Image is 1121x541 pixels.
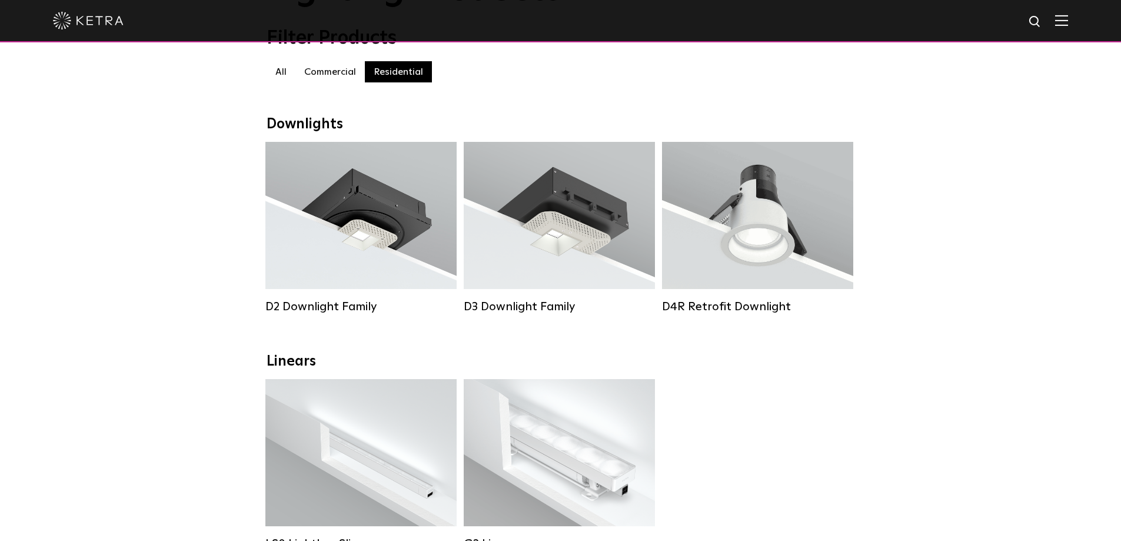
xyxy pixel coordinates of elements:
[267,353,855,370] div: Linears
[265,142,457,314] a: D2 Downlight Family Lumen Output:1200Colors:White / Black / Gloss Black / Silver / Bronze / Silve...
[365,61,432,82] label: Residential
[662,142,853,314] a: D4R Retrofit Downlight Lumen Output:800Colors:White / BlackBeam Angles:15° / 25° / 40° / 60°Watta...
[662,300,853,314] div: D4R Retrofit Downlight
[265,300,457,314] div: D2 Downlight Family
[1055,15,1068,26] img: Hamburger%20Nav.svg
[295,61,365,82] label: Commercial
[1028,15,1043,29] img: search icon
[267,61,295,82] label: All
[464,300,655,314] div: D3 Downlight Family
[53,12,124,29] img: ketra-logo-2019-white
[267,116,855,133] div: Downlights
[464,142,655,314] a: D3 Downlight Family Lumen Output:700 / 900 / 1100Colors:White / Black / Silver / Bronze / Paintab...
